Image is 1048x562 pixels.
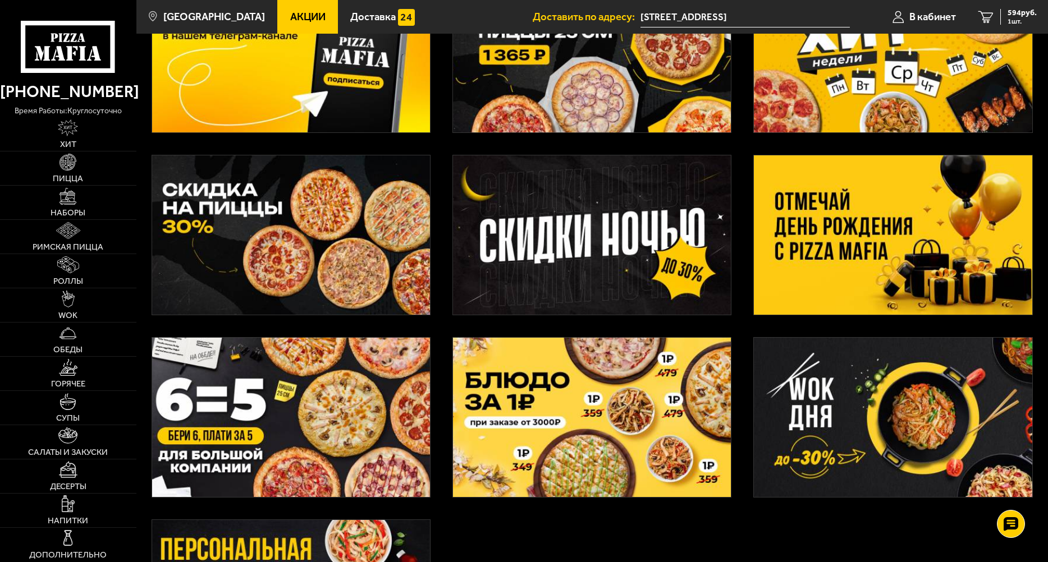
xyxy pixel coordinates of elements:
span: [GEOGRAPHIC_DATA] [163,12,265,22]
span: Доставить по адресу: [533,12,640,22]
span: В кабинет [909,12,956,22]
span: 594 руб. [1008,9,1037,17]
span: 1 шт. [1008,18,1037,25]
span: Обеды [53,346,83,354]
span: Пицца [53,174,83,183]
span: Наборы [51,209,85,217]
span: Акции [290,12,326,22]
span: Десерты [50,482,86,491]
span: Супы [56,414,80,422]
span: Салаты и закуски [28,448,108,457]
span: Дополнительно [29,551,107,559]
span: Роллы [53,277,83,285]
span: Санкт-Петербург, проспект Энтузиастов, 40к2Б [640,7,850,27]
span: Горячее [51,380,85,388]
img: 15daf4d41897b9f0e9f617042186c801.svg [398,9,414,25]
span: Римская пицца [33,243,103,251]
span: Доставка [350,12,396,22]
span: WOK [58,311,77,320]
span: Напитки [48,517,88,525]
input: Ваш адрес доставки [640,7,850,27]
span: Хит [60,140,76,149]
